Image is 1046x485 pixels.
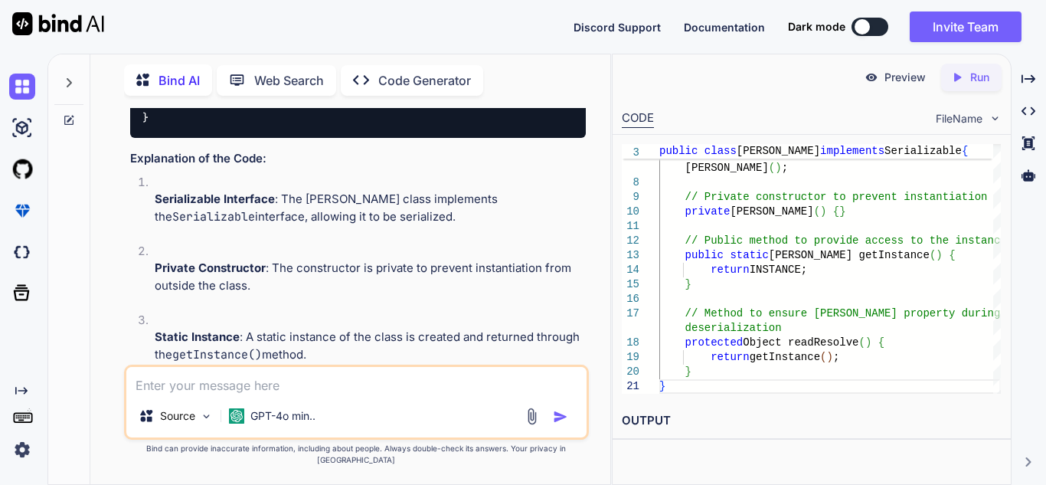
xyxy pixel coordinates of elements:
img: Bind AI [12,12,104,35]
code: getInstance() [172,347,262,362]
span: ( [930,249,936,261]
div: CODE [622,110,654,128]
span: // Public method to provide access to the instance [685,234,1007,247]
span: { [878,336,884,349]
h2: OUTPUT [613,403,1011,439]
img: ai-studio [9,115,35,141]
span: implements [820,145,884,157]
div: 17 [622,306,639,321]
strong: Static Instance [155,329,240,344]
span: static [730,249,768,261]
button: Discord Support [574,19,661,35]
span: } [839,205,845,218]
span: static [737,147,775,159]
div: 8 [622,175,639,190]
div: 16 [622,292,639,306]
span: public [659,145,698,157]
p: : The [PERSON_NAME] class implements the interface, allowing it to be serialized. [155,191,586,225]
strong: Private Constructor [155,261,266,275]
span: ( [769,162,775,174]
button: Invite Team [910,11,1021,42]
img: settings [9,437,35,463]
span: // Method to ensure [PERSON_NAME] property during [685,307,1001,320]
span: ) [865,336,871,349]
p: GPT-4o min.. [250,408,315,424]
span: { [962,145,968,157]
span: class [704,145,737,157]
div: 18 [622,336,639,350]
div: 13 [622,248,639,263]
span: [PERSON_NAME] [737,145,820,157]
img: darkCloudIdeIcon [9,239,35,265]
span: private [685,205,731,218]
img: githubLight [9,156,35,182]
p: : A static instance of the class is created and returned through the method. [155,329,586,363]
p: Code Generator [378,71,471,90]
span: return [711,264,749,276]
span: } [659,380,665,392]
span: getInstance [750,351,820,363]
p: Run [970,70,989,85]
p: Bind can provide inaccurate information, including about people. Always double-check its answers.... [124,443,589,466]
img: attachment [523,408,541,425]
img: chat [9,74,35,100]
img: premium [9,198,35,224]
span: ( [858,336,865,349]
span: Dark mode [788,19,845,34]
div: 19 [622,350,639,365]
span: private [685,147,731,159]
span: [PERSON_NAME] INSTANCE = [814,147,969,159]
span: ) [936,249,942,261]
button: Documentation [684,19,765,35]
span: deserialization [685,322,782,334]
span: Discord Support [574,21,661,34]
p: Source [160,408,195,424]
div: 9 [622,190,639,205]
img: preview [865,70,878,84]
span: [PERSON_NAME] [685,162,769,174]
span: { [949,249,955,261]
div: 11 [622,219,639,234]
div: 21 [622,379,639,394]
span: protected [685,336,744,349]
div: 15 [622,277,639,292]
p: Preview [884,70,926,85]
span: // Private constructor to prevent instantiation [685,191,988,203]
span: ; [833,351,839,363]
span: FileName [936,111,982,126]
p: Web Search [254,71,324,90]
span: 3 [622,146,639,160]
span: ) [775,162,781,174]
span: [PERSON_NAME] [730,205,813,218]
div: 20 [622,365,639,379]
span: Documentation [684,21,765,34]
img: Pick Models [200,410,213,423]
p: : The constructor is private to prevent instantiation from outside the class. [155,260,586,294]
span: } [685,278,691,290]
span: [PERSON_NAME] getInstance [769,249,930,261]
span: ( [820,351,826,363]
h3: Explanation of the Code: [130,150,586,168]
img: GPT-4o mini [229,408,244,424]
span: ( [814,205,820,218]
img: icon [553,409,568,424]
span: Object readResolve [743,336,858,349]
code: Serializable [172,209,255,224]
span: ) [826,351,832,363]
div: 14 [622,263,639,277]
strong: Serializable Interface [155,192,275,206]
span: { [833,205,839,218]
p: Bind AI [159,71,200,90]
div: 12 [622,234,639,248]
span: ) [820,205,826,218]
span: final [782,147,814,159]
img: chevron down [989,112,1002,125]
span: ; [782,162,788,174]
span: return [711,351,749,363]
span: Serializable [884,145,962,157]
div: 10 [622,205,639,219]
span: INSTANCE; [750,264,808,276]
span: new [968,147,987,159]
span: public [685,249,724,261]
span: } [685,365,691,378]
